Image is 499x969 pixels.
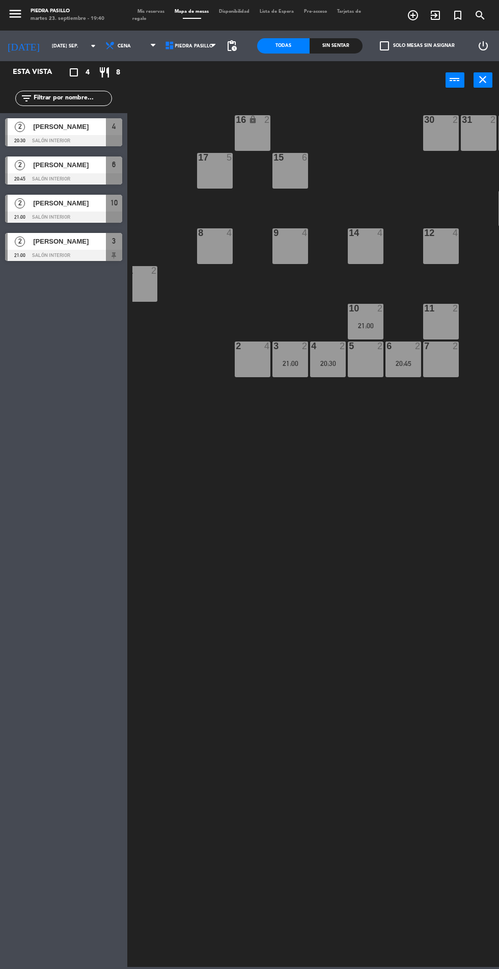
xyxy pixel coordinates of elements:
span: pending_actions [226,40,238,52]
input: Filtrar por nombre... [33,93,112,104]
i: power_settings_new [477,40,489,52]
div: martes 23. septiembre - 19:40 [31,15,104,23]
span: Mis reservas [132,9,170,14]
i: turned_in_not [452,9,464,21]
span: 2 [15,237,25,247]
span: 3 [113,235,116,247]
span: 4 [113,120,116,133]
i: arrow_drop_down [87,40,99,52]
i: lock [248,115,257,124]
div: 10 [349,304,349,313]
span: Mapa de mesas [170,9,214,14]
span: Piedra Pasillo [175,43,213,49]
div: 2 [151,266,157,275]
i: filter_list [20,92,33,104]
i: exit_to_app [429,9,441,21]
div: 2 [377,304,383,313]
div: 5 [227,153,233,162]
div: 6 [302,153,308,162]
i: close [477,73,489,86]
span: 2 [15,122,25,132]
span: Lista de Espera [255,9,299,14]
span: Disponibilidad [214,9,255,14]
span: 8 [116,67,120,78]
span: [PERSON_NAME] [33,121,106,132]
div: 4 [227,228,233,238]
div: 4 [377,228,383,238]
div: 2 [490,115,496,124]
div: 5 [349,342,349,351]
div: 2 [453,342,459,351]
div: 20:30 [310,360,346,367]
div: 31 [462,115,462,124]
div: Esta vista [5,66,73,78]
div: 2 [453,304,459,313]
div: 2 [415,342,421,351]
span: check_box_outline_blank [380,41,389,50]
button: power_input [446,72,464,88]
div: 17 [198,153,199,162]
button: menu [8,6,23,24]
div: 2 [264,115,270,124]
div: 2 [340,342,346,351]
div: 8 [198,228,199,238]
div: Todas [257,38,310,54]
span: [PERSON_NAME] [33,236,106,247]
span: 2 [15,198,25,208]
div: 4 [302,228,308,238]
div: 20:45 [385,360,421,367]
div: 2 [302,342,308,351]
div: 21:00 [348,322,383,329]
label: Solo mesas sin asignar [380,41,455,50]
div: 4 [264,342,270,351]
span: [PERSON_NAME] [33,198,106,208]
div: Sin sentar [310,38,362,54]
div: Piedra Pasillo [31,8,104,15]
div: 4 [453,228,459,238]
span: 6 [113,159,116,171]
i: crop_square [68,66,80,78]
span: [PERSON_NAME] [33,160,106,170]
span: Pre-acceso [299,9,332,14]
i: power_input [449,73,461,86]
span: Cena [118,43,131,49]
i: add_circle_outline [407,9,419,21]
div: 2 [453,115,459,124]
div: 4 [311,342,312,351]
div: 14 [349,228,349,238]
i: menu [8,6,23,21]
i: search [474,9,486,21]
span: 4 [86,67,90,78]
div: 2 [377,342,383,351]
i: restaurant [98,66,110,78]
span: 10 [110,197,118,209]
div: 21:00 [272,360,308,367]
button: close [474,72,492,88]
span: 2 [15,160,25,170]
